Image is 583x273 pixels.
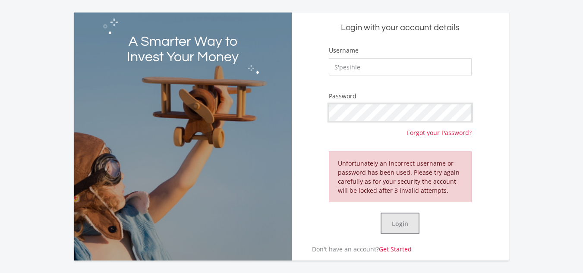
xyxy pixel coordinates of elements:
[329,46,359,55] label: Username
[381,213,419,234] button: Login
[329,151,472,202] div: Unfortunately an incorrect username or password has been used. Please try again carefully as for ...
[298,22,503,34] h5: Login with your account details
[329,92,356,100] label: Password
[407,121,472,137] a: Forgot your Password?
[117,34,248,65] h2: A Smarter Way to Invest Your Money
[379,245,412,253] a: Get Started
[292,245,412,254] p: Don't have an account?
